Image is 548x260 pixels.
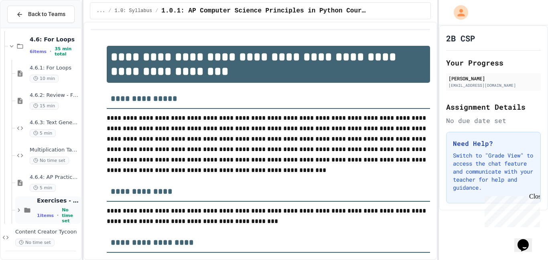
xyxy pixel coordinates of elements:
div: Chat with us now!Close [3,3,55,51]
span: 4.6.3: Text Generator [30,119,79,126]
h3: Need Help? [453,139,534,148]
button: Back to Teams [7,6,75,23]
h1: 2B CSP [446,33,475,44]
span: ... [97,8,106,14]
span: 1 items [37,213,54,218]
span: No time set [30,157,69,164]
span: 5 min [30,129,56,137]
span: 1.0: Syllabus [115,8,152,14]
span: 35 min total [55,46,79,57]
span: 10 min [30,75,59,82]
span: 4.6: For Loops [30,36,79,43]
span: Content Creator Tycoon [15,229,79,235]
div: [EMAIL_ADDRESS][DOMAIN_NAME] [449,82,538,88]
h2: Your Progress [446,57,541,68]
div: [PERSON_NAME] [449,75,538,82]
span: • [50,48,51,55]
div: My Account [445,3,470,22]
span: Exercises - For Loops [37,197,79,204]
iframe: chat widget [514,228,540,252]
span: 4.6.1: For Loops [30,65,79,72]
span: No time set [62,207,79,223]
span: / [155,8,158,14]
span: Back to Teams [28,10,65,18]
iframe: chat widget [481,193,540,227]
span: No time set [15,239,55,246]
span: • [57,212,59,219]
span: 6 items [30,49,47,54]
div: No due date set [446,116,541,125]
p: Switch to "Grade View" to access the chat feature and communicate with your teacher for help and ... [453,151,534,192]
span: 4.6.2: Review - For Loops [30,92,79,99]
h2: Assignment Details [446,101,541,113]
span: / [108,8,111,14]
span: 5 min [30,184,56,192]
span: 15 min [30,102,59,110]
span: Multiplication Tables using loops [30,147,79,154]
span: 1.0.1: AP Computer Science Principles in Python Course Syllabus [161,6,367,16]
span: 4.6.4: AP Practice - For Loops [30,174,79,181]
